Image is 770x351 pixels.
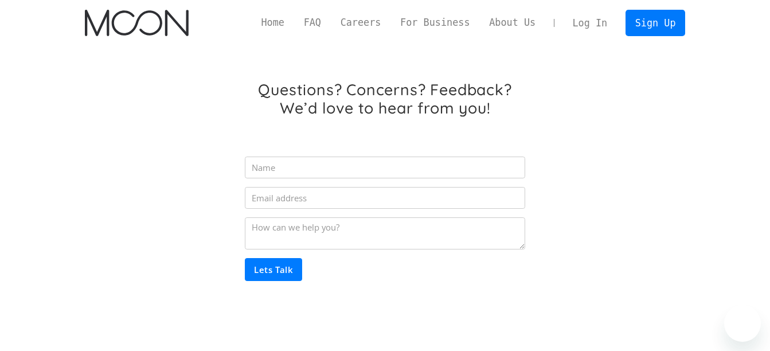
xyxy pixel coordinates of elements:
[724,305,761,342] iframe: Button to launch messaging window
[294,15,331,30] a: FAQ
[479,15,545,30] a: About Us
[245,258,302,281] input: Lets Talk
[85,10,189,36] img: Moon Logo
[245,187,525,209] input: Email address
[626,10,685,36] a: Sign Up
[390,15,479,30] a: For Business
[85,10,189,36] a: home
[563,10,617,36] a: Log In
[245,157,525,178] input: Name
[245,80,525,117] h1: Questions? Concerns? Feedback? We’d love to hear from you!
[252,15,294,30] a: Home
[245,149,525,281] form: Email Form
[331,15,390,30] a: Careers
